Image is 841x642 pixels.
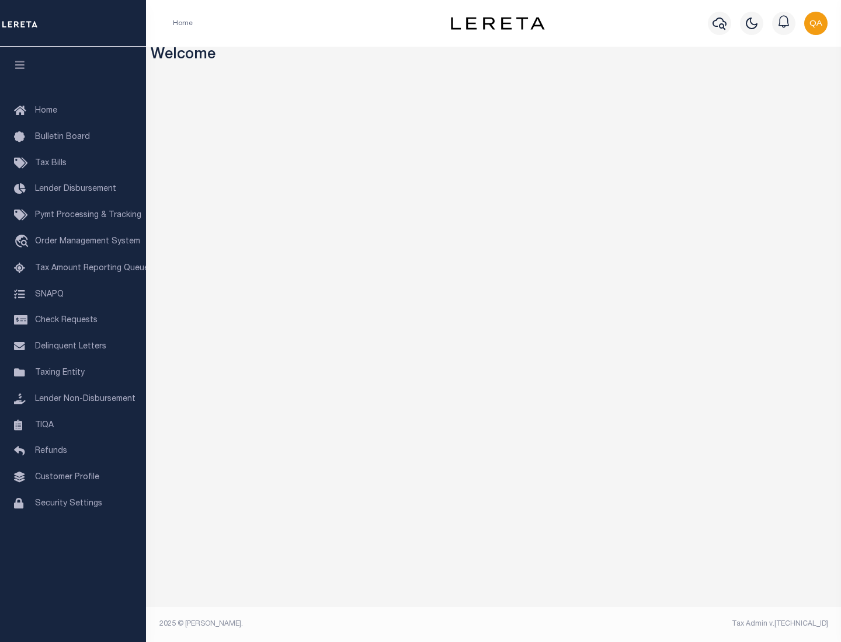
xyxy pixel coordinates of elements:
span: Home [35,107,57,115]
span: Order Management System [35,238,140,246]
img: logo-dark.svg [451,17,544,30]
span: Customer Profile [35,473,99,481]
span: Refunds [35,447,67,455]
li: Home [173,18,193,29]
span: Tax Bills [35,159,67,168]
i: travel_explore [14,235,33,250]
span: Pymt Processing & Tracking [35,211,141,219]
img: svg+xml;base64,PHN2ZyB4bWxucz0iaHR0cDovL3d3dy53My5vcmcvMjAwMC9zdmciIHBvaW50ZXItZXZlbnRzPSJub25lIi... [804,12,828,35]
div: 2025 © [PERSON_NAME]. [151,619,494,629]
span: TIQA [35,421,54,429]
span: SNAPQ [35,290,64,298]
span: Tax Amount Reporting Queue [35,264,149,273]
span: Delinquent Letters [35,343,106,351]
span: Taxing Entity [35,369,85,377]
span: Check Requests [35,316,98,325]
span: Security Settings [35,500,102,508]
div: Tax Admin v.[TECHNICAL_ID] [502,619,828,629]
span: Lender Non-Disbursement [35,395,135,403]
span: Lender Disbursement [35,185,116,193]
h3: Welcome [151,47,837,65]
span: Bulletin Board [35,133,90,141]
